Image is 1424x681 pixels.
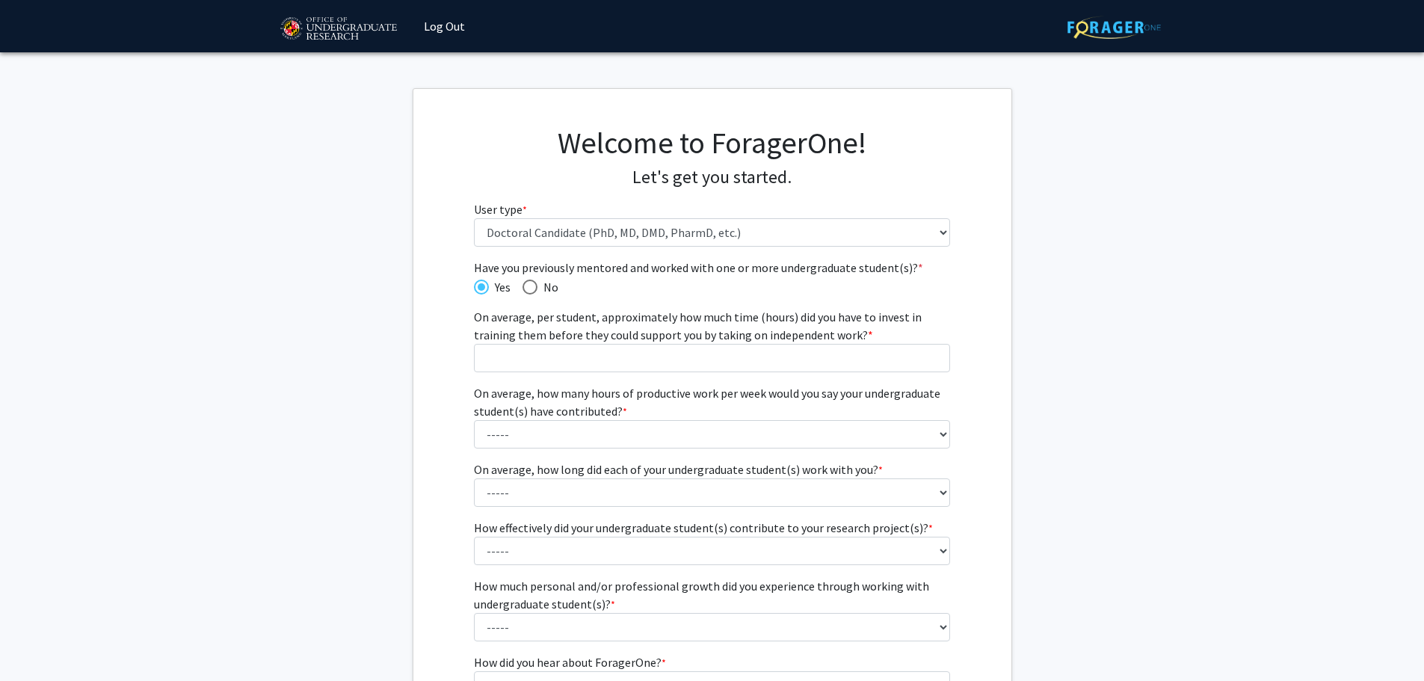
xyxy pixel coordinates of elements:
[474,384,950,420] label: On average, how many hours of productive work per week would you say your undergraduate student(s...
[474,259,950,277] span: Have you previously mentored and worked with one or more undergraduate student(s)?
[489,278,511,296] span: Yes
[11,614,64,670] iframe: Chat
[1067,16,1161,39] img: ForagerOne Logo
[474,519,933,537] label: How effectively did your undergraduate student(s) contribute to your research project(s)?
[474,167,950,188] h4: Let's get you started.
[474,125,950,161] h1: Welcome to ForagerOne!
[537,278,558,296] span: No
[275,10,401,48] img: University of Maryland Logo
[474,277,950,296] mat-radio-group: Have you previously mentored and worked with one or more undergraduate student(s)?
[474,653,666,671] label: How did you hear about ForagerOne?
[474,200,527,218] label: User type
[474,460,883,478] label: On average, how long did each of your undergraduate student(s) work with you?
[474,577,950,613] label: How much personal and/or professional growth did you experience through working with undergraduat...
[474,309,922,342] span: On average, per student, approximately how much time (hours) did you have to invest in training t...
